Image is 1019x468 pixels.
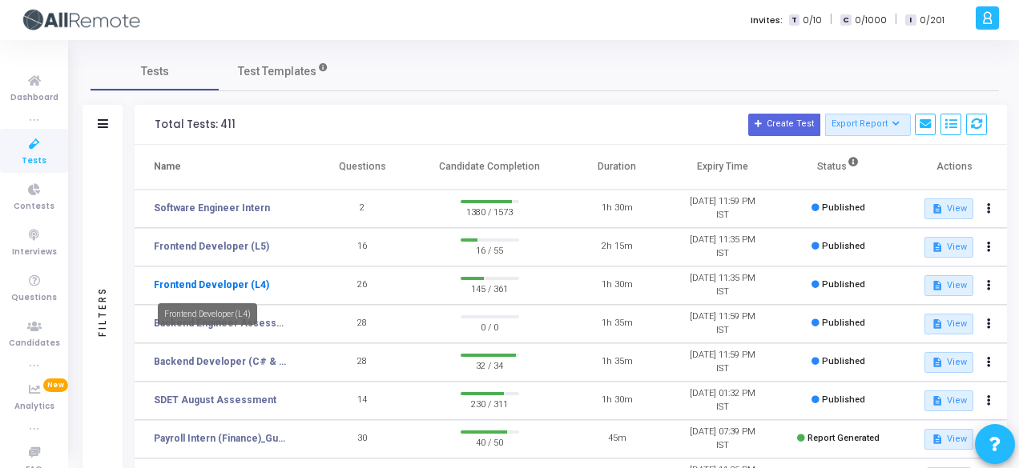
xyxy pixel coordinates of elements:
mat-icon: description [931,242,942,253]
span: | [895,11,897,28]
button: View [924,314,973,334]
button: View [924,390,973,411]
th: Candidate Completion [415,145,564,190]
th: Status [775,145,901,190]
td: [DATE] 11:59 PM IST [670,190,775,228]
div: Filters [95,223,110,399]
div: Frontend Developer (L4) [158,303,257,325]
button: View [924,237,973,258]
button: View [924,429,973,450]
td: 26 [310,266,416,305]
span: Published [822,279,865,290]
td: 28 [310,343,416,382]
td: [DATE] 07:39 PM IST [670,420,775,458]
span: 0/1000 [855,14,887,27]
span: Dashboard [10,91,58,105]
button: View [924,275,973,296]
span: 16 / 55 [461,242,519,258]
span: C [840,14,851,26]
img: logo [20,4,140,36]
span: 1380 / 1573 [461,203,519,219]
span: Questions [11,291,57,305]
a: Frontend Developer (L4) [154,278,269,292]
span: 230 / 311 [461,395,519,411]
td: 1h 30m [564,266,670,305]
a: Software Engineer Intern [154,201,270,215]
span: 0 / 0 [461,318,519,334]
th: Actions [901,145,1007,190]
mat-icon: description [931,357,942,368]
span: Analytics [14,400,54,414]
a: Backend Developer (C# & .Net) [154,354,287,369]
button: Create Test [748,114,820,136]
td: [DATE] 11:59 PM IST [670,305,775,343]
td: 1h 30m [564,190,670,228]
label: Invites: [751,14,783,27]
td: 2h 15m [564,228,670,266]
span: Published [822,318,865,328]
td: 28 [310,305,416,343]
button: View [924,352,973,373]
td: 45m [564,420,670,458]
th: Duration [564,145,670,190]
span: 0/201 [920,14,944,27]
th: Name [135,145,310,190]
span: | [830,11,832,28]
span: I [905,14,916,26]
button: Export Report [825,114,911,136]
span: 40 / 50 [461,434,519,450]
span: Report Generated [808,433,880,443]
a: SDET August Assessment [154,393,276,407]
mat-icon: description [931,280,942,291]
td: [DATE] 11:59 PM IST [670,343,775,382]
th: Questions [310,145,416,190]
td: 2 [310,190,416,228]
td: 30 [310,420,416,458]
span: Interviews [12,246,57,259]
span: 145 / 361 [461,280,519,296]
span: T [789,14,799,26]
span: 32 / 34 [461,357,519,373]
td: [DATE] 11:35 PM IST [670,228,775,266]
span: Published [822,394,865,405]
button: View [924,198,973,219]
div: Total Tests: 411 [155,118,236,131]
td: 1h 35m [564,343,670,382]
span: Tests [141,63,169,80]
th: Expiry Time [670,145,775,190]
td: [DATE] 11:35 PM IST [670,266,775,305]
td: 16 [310,228,416,266]
span: Tests [22,154,46,168]
mat-icon: description [931,318,942,330]
mat-icon: description [931,395,942,406]
span: Published [822,202,865,213]
span: 0/10 [803,14,822,27]
a: Frontend Developer (L5) [154,239,269,254]
span: New [43,378,68,392]
td: 1h 30m [564,382,670,420]
span: Published [822,241,865,251]
mat-icon: description [931,203,942,214]
td: 14 [310,382,416,420]
td: [DATE] 01:32 PM IST [670,382,775,420]
span: Published [822,356,865,366]
span: Test Templates [238,63,316,80]
mat-icon: description [931,434,942,445]
td: 1h 35m [564,305,670,343]
span: Contests [14,200,54,214]
span: Candidates [9,337,60,350]
a: Payroll Intern (Finance)_Gurugram_Campus [154,431,287,446]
